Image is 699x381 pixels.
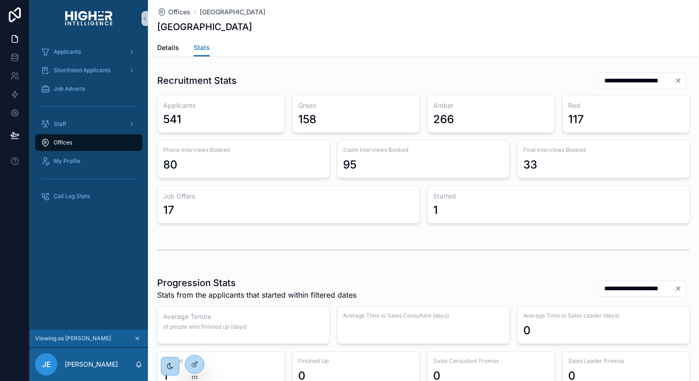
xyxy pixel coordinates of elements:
[157,20,252,33] h1: [GEOGRAPHIC_DATA]
[54,157,80,165] span: My Profile
[35,44,142,60] a: Applicants
[568,112,584,127] div: 117
[157,39,179,58] a: Details
[163,203,174,218] div: 17
[30,37,148,217] div: scrollable content
[35,62,142,79] a: Shortlisted Applicants
[568,101,684,110] h3: Red
[163,112,181,127] div: 541
[343,157,356,172] div: 95
[42,359,51,370] span: JE
[157,276,356,289] h1: Progression Stats
[35,116,142,132] a: Staff
[343,312,503,319] span: Average Time to Sales Consultant (days)
[674,77,686,84] button: Clear
[54,48,81,56] span: Applicants
[163,192,414,201] h3: Job Offers
[433,192,684,201] h3: Started
[433,203,438,218] div: 1
[163,312,324,321] h3: Average Tenure
[194,43,210,52] span: Stats
[523,312,684,319] span: Average Time to Sales Leader (days)
[65,11,112,26] img: App logo
[298,112,316,127] div: 158
[157,7,190,17] a: Offices
[674,285,686,292] button: Clear
[163,101,279,110] h3: Applicants
[54,67,110,74] span: Shortlisted Applicants
[523,157,537,172] div: 33
[298,101,414,110] h3: Green
[54,193,90,200] span: Call Log Stats
[168,7,190,17] span: Offices
[35,153,142,169] a: My Profile
[54,120,66,128] span: Staff
[163,357,279,365] span: Started
[54,85,85,93] span: Job Adverts
[35,188,142,205] a: Call Log Stats
[163,157,178,172] div: 80
[523,146,684,154] span: Final Interviews Booked
[433,112,454,127] div: 266
[157,289,356,300] span: Stats from the applicants that started within filtered dates
[35,134,142,151] a: Offices
[65,360,118,369] p: [PERSON_NAME]
[568,357,684,365] span: Sales Leader Promos
[35,335,111,342] span: Viewing as [PERSON_NAME]
[35,81,142,97] a: Job Adverts
[523,323,531,338] div: 0
[433,357,549,365] span: Sales Consultant Promos
[343,146,503,154] span: Zoom Interviews Booked
[54,139,72,146] span: Offices
[163,146,324,154] span: Phone Interviews Booked
[298,357,414,365] span: Finished Up
[157,43,179,52] span: Details
[157,74,237,87] h1: Recruitment Stats
[433,101,549,110] h3: Amber
[200,7,265,17] a: [GEOGRAPHIC_DATA]
[194,39,210,57] a: Stats
[163,323,324,331] span: of people who finished up (days)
